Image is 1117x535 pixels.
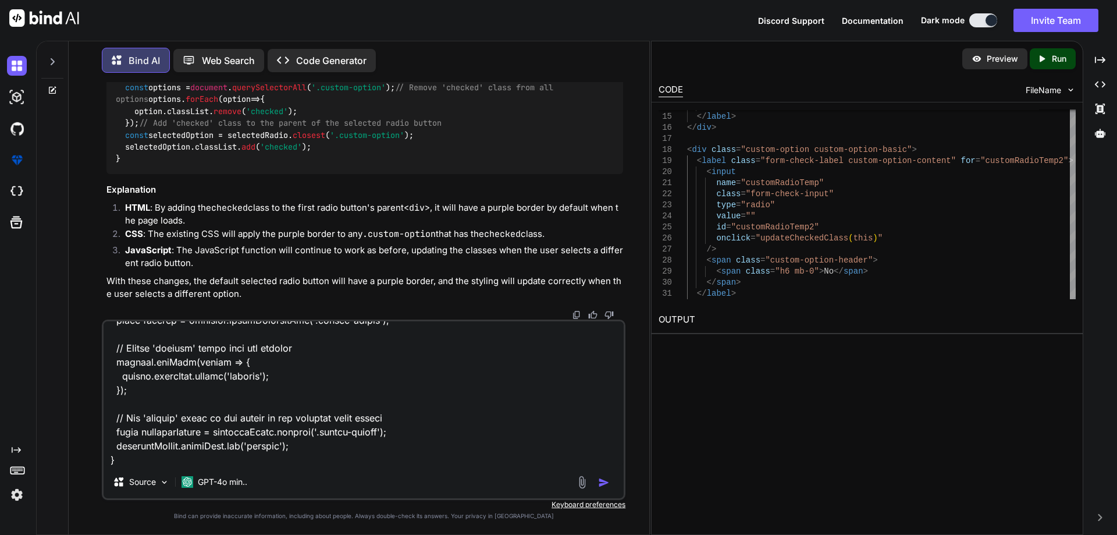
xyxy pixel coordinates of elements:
[211,202,248,214] code: checked
[877,233,882,243] span: "
[1026,84,1061,96] span: FileName
[972,54,982,64] img: preview
[1066,85,1076,95] img: chevron down
[696,289,706,298] span: </
[712,256,731,265] span: span
[159,477,169,487] img: Pick Models
[716,189,741,199] span: class
[706,289,731,298] span: label
[765,256,873,265] span: "custom-option-header"
[736,145,741,154] span: =
[362,228,436,240] code: .custom-option
[7,150,27,170] img: premium
[731,289,735,298] span: >
[912,145,916,154] span: >
[195,141,237,152] span: classList
[819,267,824,276] span: >
[330,130,404,140] span: '.custom-option'
[745,189,833,199] span: "form-check-input"
[659,211,672,222] div: 24
[7,485,27,505] img: settings
[716,267,721,276] span: <
[659,277,672,288] div: 30
[755,156,760,165] span: =
[741,200,775,210] span: "radio"
[712,167,736,176] span: input
[834,267,844,276] span: </
[246,106,288,116] span: 'checked'
[741,189,745,199] span: =
[659,111,672,122] div: 15
[139,118,442,129] span: // Add 'checked' class to the parent of the selected radio button
[1013,9,1098,32] button: Invite Team
[873,256,877,265] span: >
[223,94,251,105] span: option
[716,211,741,221] span: value
[687,123,697,132] span: </
[716,233,750,243] span: onclick
[588,310,597,320] img: like
[726,222,731,232] span: =
[659,155,672,166] div: 19
[659,144,672,155] div: 18
[659,288,672,299] div: 31
[7,182,27,201] img: cloudideIcon
[598,477,610,488] img: icon
[659,222,672,233] div: 25
[975,156,980,165] span: =
[214,106,241,116] span: remove
[770,267,775,276] span: =
[987,53,1018,65] p: Preview
[712,145,736,154] span: class
[716,222,726,232] span: id
[223,94,260,105] span: =>
[296,54,367,68] p: Code Generator
[404,202,430,214] code: <div>
[167,106,209,116] span: classList
[659,233,672,244] div: 26
[706,256,711,265] span: <
[659,133,672,144] div: 17
[116,70,558,165] code: ( ) { options = . ( ); options. ( { option. . ( ); }); selectedOption = selectedRadio. ( ); selec...
[102,512,625,520] p: Bind can provide inaccurate information, including about people. Always double-check its answers....
[741,145,912,154] span: "custom-option custom-option-basic"
[750,233,755,243] span: =
[129,476,156,488] p: Source
[116,244,623,270] li: : The JavaScript function will continue to work as before, updating the classes when the user sel...
[484,228,521,240] code: checked
[659,200,672,211] div: 23
[848,233,853,243] span: (
[736,200,741,210] span: =
[106,275,623,301] p: With these changes, the default selected radio button will have a purple border, and the styling ...
[190,82,227,93] span: document
[921,15,965,26] span: Dark mode
[125,228,143,239] strong: CSS
[706,245,716,254] span: />
[741,211,745,221] span: =
[116,228,623,244] li: : The existing CSS will apply the purple border to any that has the class.
[736,256,760,265] span: class
[873,233,877,243] span: )
[842,15,903,27] button: Documentation
[7,87,27,107] img: darkAi-studio
[202,54,255,68] p: Web Search
[104,321,624,466] textarea: <lor ipsum="do-9"> <sitam con="adipisci-elitsed" doeiu="tempo-incidi utla-etdol m-394 al-3 " >En ...
[706,167,711,176] span: <
[706,278,716,287] span: </
[604,310,614,320] img: dislike
[696,156,701,165] span: <
[712,123,716,132] span: >
[102,500,625,509] p: Keyboard preferences
[775,267,819,276] span: "h6 mb-0"
[760,156,956,165] span: "form-check-label custom-option-content"
[716,178,736,187] span: name
[842,16,903,26] span: Documentation
[853,233,873,243] span: this
[125,130,148,140] span: const
[116,201,623,228] li: : By adding the class to the first radio button's parent , it will have a purple border by defaul...
[198,476,247,488] p: GPT-4o min..
[659,255,672,266] div: 28
[692,145,706,154] span: div
[125,82,148,93] span: const
[731,222,819,232] span: "customRadioTemp2"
